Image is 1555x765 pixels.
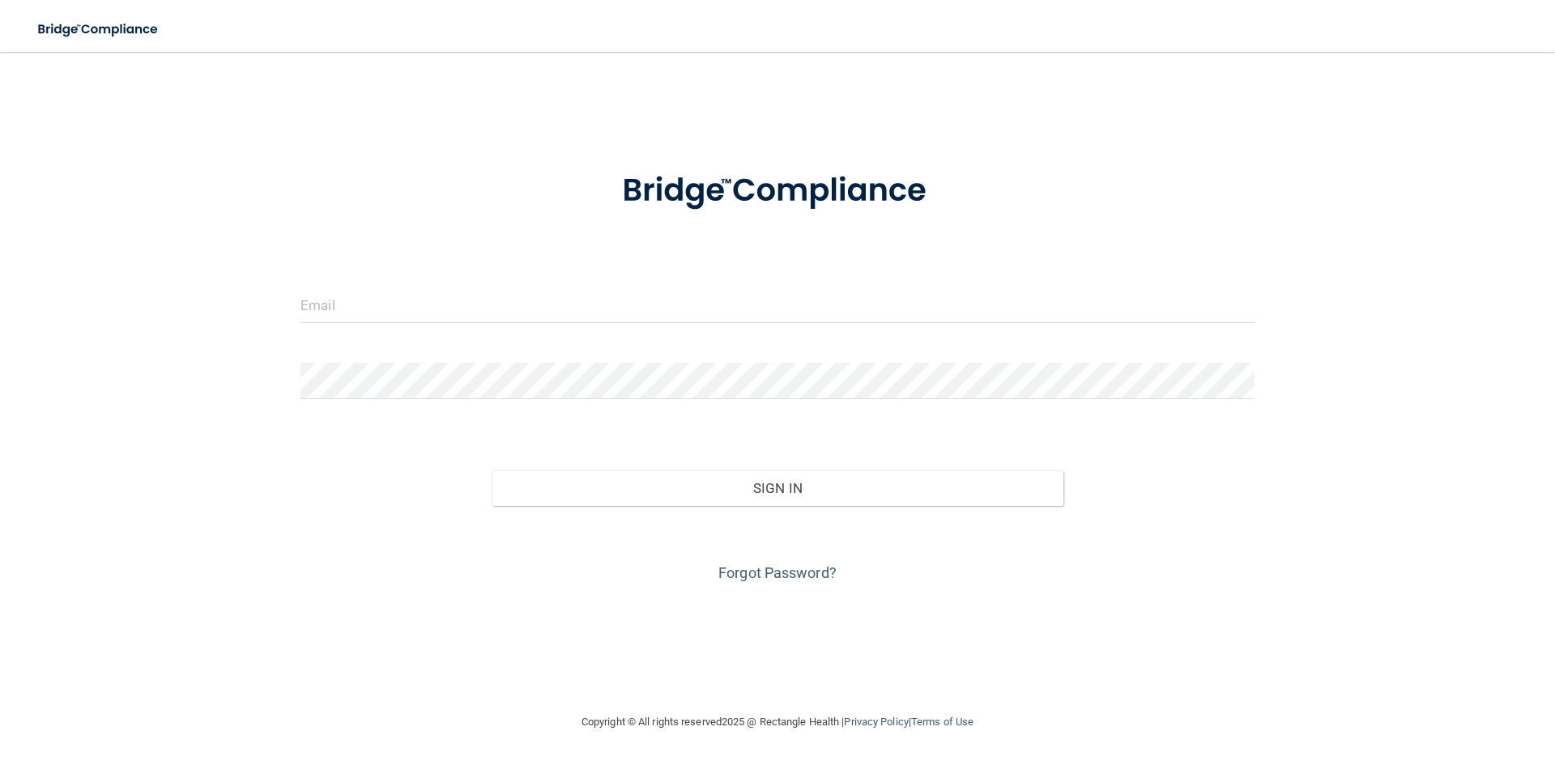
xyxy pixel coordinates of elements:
[589,149,966,233] img: bridge_compliance_login_screen.278c3ca4.svg
[482,696,1073,748] div: Copyright © All rights reserved 2025 @ Rectangle Health | |
[300,287,1255,323] input: Email
[492,470,1064,506] button: Sign In
[718,564,837,581] a: Forgot Password?
[24,13,173,46] img: bridge_compliance_login_screen.278c3ca4.svg
[911,716,973,728] a: Terms of Use
[844,716,908,728] a: Privacy Policy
